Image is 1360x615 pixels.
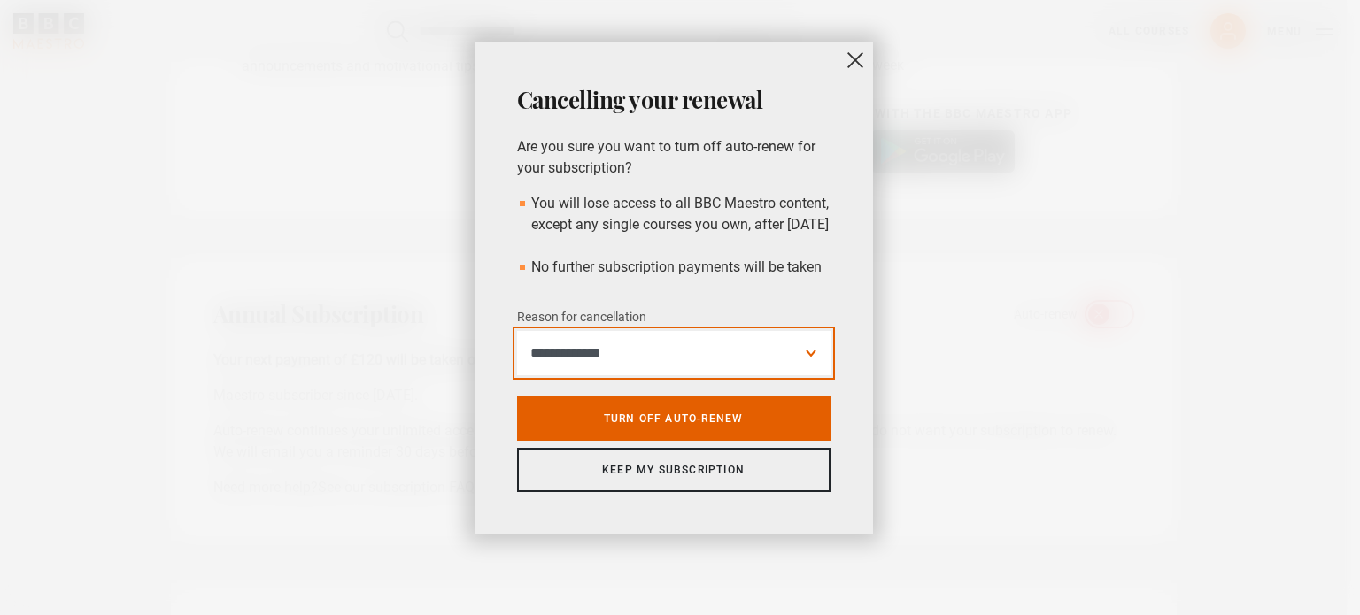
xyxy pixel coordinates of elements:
[517,257,831,278] li: No further subscription payments will be taken
[517,307,646,328] label: Reason for cancellation
[517,136,831,179] p: Are you sure you want to turn off auto-renew for your subscription?
[517,396,831,441] a: Turn off auto-renew
[517,85,831,115] h2: Cancelling your renewal
[517,448,831,492] a: Keep my subscription
[517,193,831,235] li: You will lose access to all BBC Maestro content, except any single courses you own, after [DATE]
[838,42,873,78] button: close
